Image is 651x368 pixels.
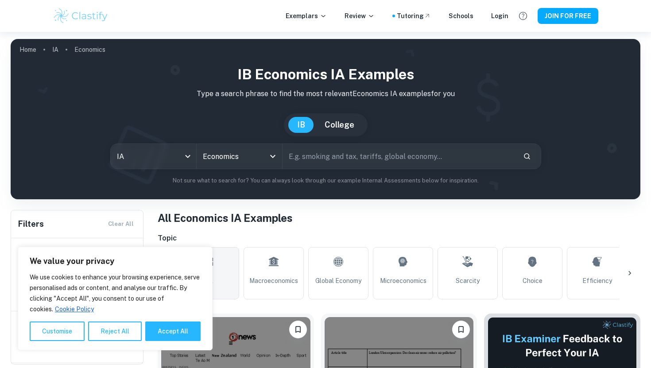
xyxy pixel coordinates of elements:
p: We value your privacy [30,256,201,267]
a: Schools [449,11,473,21]
p: We use cookies to enhance your browsing experience, serve personalised ads or content, and analys... [30,272,201,314]
a: IA [52,43,58,56]
a: Tutoring [397,11,431,21]
button: JOIN FOR FREE [538,8,598,24]
span: Global Economy [315,276,361,286]
button: College [316,117,363,133]
button: Accept All [145,322,201,341]
div: IA [111,144,196,169]
span: Macroeconomics [249,276,298,286]
p: Type a search phrase to find the most relevant Economics IA examples for you [18,89,633,99]
h1: IB Economics IA examples [18,64,633,85]
a: Home [19,43,36,56]
span: Choice [523,276,542,286]
p: Exemplars [286,11,327,21]
img: Clastify logo [53,7,109,25]
button: Help and Feedback [515,8,531,23]
button: Please log in to bookmark exemplars [289,321,307,338]
p: Review [345,11,375,21]
button: Search [519,149,535,164]
span: Efficiency [582,276,612,286]
div: We value your privacy [18,247,213,350]
h1: All Economics IA Examples [158,210,640,226]
button: Please log in to bookmark exemplars [452,321,470,338]
h6: Topic [158,233,640,244]
button: Customise [30,322,85,341]
input: E.g. smoking and tax, tariffs, global economy... [283,144,516,169]
button: Reject All [88,322,142,341]
span: Scarcity [456,276,480,286]
button: IB [288,117,314,133]
a: Login [491,11,508,21]
h6: Filters [18,218,44,230]
a: Cookie Policy [54,305,94,313]
span: Microeconomics [380,276,426,286]
p: Economics [74,45,105,54]
p: Not sure what to search for? You can always look through our example Internal Assessments below f... [18,176,633,185]
button: Open [267,150,279,163]
img: profile cover [11,39,640,199]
